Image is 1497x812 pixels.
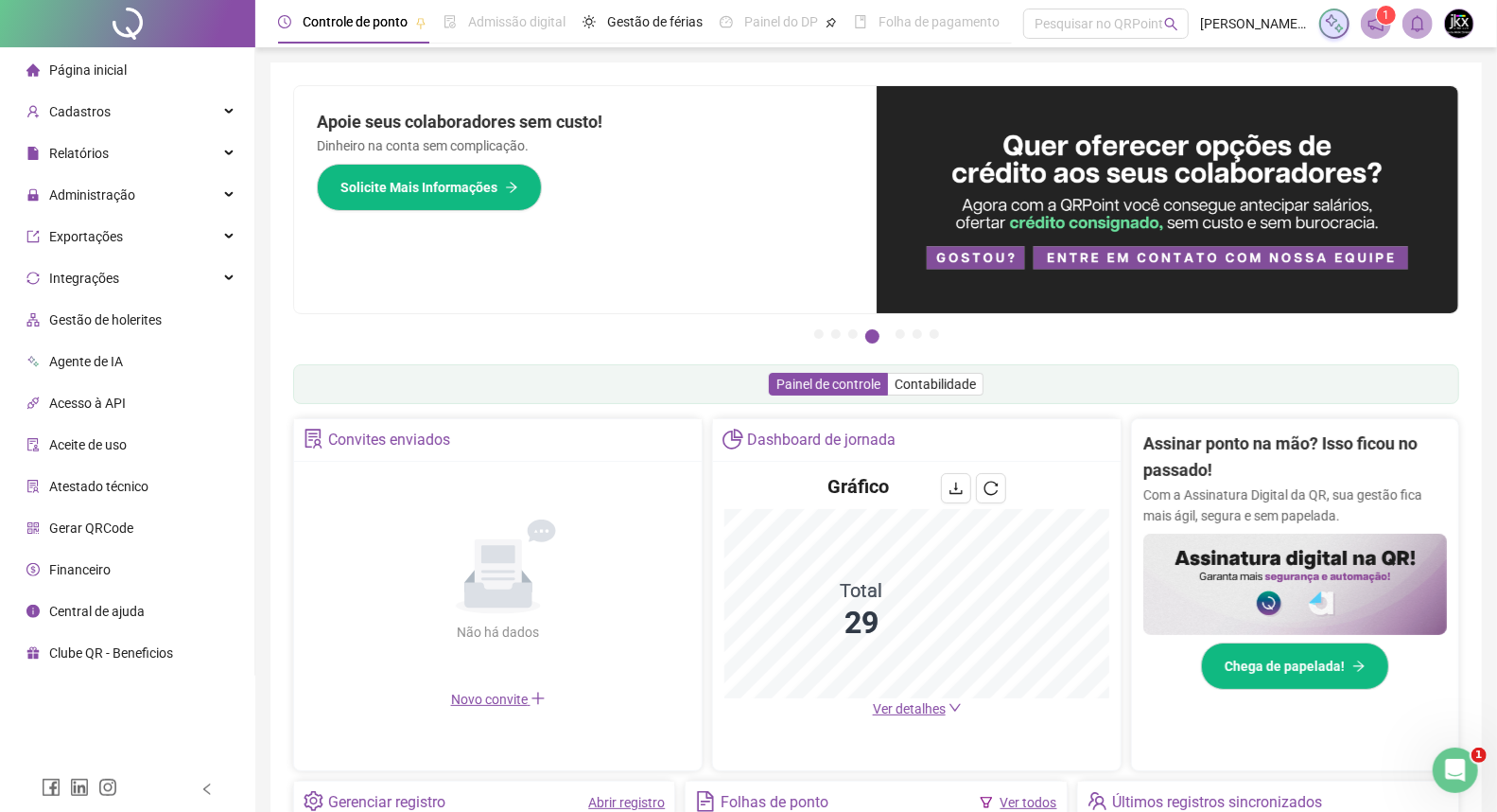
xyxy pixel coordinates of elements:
[26,230,40,243] span: export
[722,429,742,449] span: pie-chart
[1200,13,1308,34] span: [PERSON_NAME] - JKX PRINT
[49,645,173,661] span: Clube QR - Beneficios
[854,15,867,28] span: book
[49,479,148,494] span: Atestado técnico
[505,181,518,194] span: arrow-right
[1377,6,1396,25] sup: 1
[444,15,457,28] span: file-done
[49,521,133,536] span: Gerar QRCode
[831,329,841,339] button: 2
[317,109,854,135] h2: Apoie seus colaboradores sem custo!
[873,701,946,716] span: Ver detalhes
[26,438,40,451] span: audit
[1143,431,1447,485] h2: Assinar ponto na mão? Isso ficou no passado!
[328,424,450,456] div: Convites enviados
[26,147,40,160] span: file
[49,104,111,119] span: Cadastros
[26,521,40,535] span: qrcode
[1143,485,1447,526] p: Com a Assinatura Digital da QR, sua gestão fica mais ágil, segura e sem papelada.
[26,563,40,576] span: dollar
[848,329,858,339] button: 3
[826,17,837,28] span: pushpin
[695,791,715,811] span: file-text
[814,329,824,339] button: 1
[26,188,40,202] span: lock
[865,329,879,344] button: 4
[607,14,703,29] span: Gestão de férias
[1001,795,1057,810] a: Ver todos
[49,354,123,369] span: Agente de IA
[1143,534,1447,635] img: banner%2F02c71560-61a6-44d4-94b9-c8ab97240462.png
[895,377,976,392] span: Contabilidade
[877,86,1459,313] img: banner%2Fa8ee1423-cce5-4ffa-a127-5a2d429cc7d8.png
[303,14,408,29] span: Controle de ponto
[49,146,109,161] span: Relatórios
[1471,748,1487,763] span: 1
[278,15,291,28] span: clock-circle
[913,329,922,339] button: 6
[1164,17,1178,31] span: search
[26,605,40,618] span: info-circle
[98,778,117,797] span: instagram
[49,312,162,327] span: Gestão de holerites
[748,424,896,456] div: Dashboard de jornada
[26,646,40,660] span: gift
[1445,9,1473,38] img: 87652
[1367,15,1384,32] span: notification
[1088,791,1107,811] span: team
[70,778,89,797] span: linkedin
[49,271,119,286] span: Integrações
[776,377,880,392] span: Painel de controle
[583,15,596,28] span: sun
[49,437,127,452] span: Aceite de uso
[26,480,40,493] span: solution
[42,778,61,797] span: facebook
[720,15,733,28] span: dashboard
[827,473,889,500] h4: Gráfico
[26,63,40,77] span: home
[26,105,40,118] span: user-add
[531,691,546,706] span: plus
[49,562,111,577] span: Financeiro
[49,62,127,78] span: Página inicial
[873,701,962,716] a: Ver detalhes down
[26,313,40,327] span: apartment
[1324,13,1345,34] img: sparkle-icon.fc2bf0ac1784a2077858766a79e2daf3.svg
[468,14,566,29] span: Admissão digital
[317,135,854,156] p: Dinheiro na conta sem complicação.
[879,14,1000,29] span: Folha de pagamento
[930,329,939,339] button: 7
[317,164,542,211] button: Solicite Mais Informações
[49,396,126,411] span: Acesso à API
[49,187,135,203] span: Administração
[304,791,323,811] span: setting
[1201,643,1389,690] button: Chega de papelada!
[411,622,585,643] div: Não há dados
[744,14,818,29] span: Painel do DP
[980,796,993,809] span: filter
[340,177,497,198] span: Solicite Mais Informações
[1225,656,1345,677] span: Chega de papelada!
[49,604,145,619] span: Central de ajuda
[896,329,905,339] button: 5
[1409,15,1426,32] span: bell
[200,783,214,796] span: left
[949,481,964,496] span: download
[26,397,40,410] span: api
[983,481,999,496] span: reload
[1384,9,1390,22] span: 1
[588,795,665,810] a: Abrir registro
[304,429,323,449] span: solution
[49,229,123,244] span: Exportações
[26,272,40,285] span: sync
[1433,748,1478,793] iframe: Intercom live chat
[451,692,546,707] span: Novo convite
[949,701,962,715] span: down
[415,17,426,28] span: pushpin
[1352,660,1366,673] span: arrow-right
